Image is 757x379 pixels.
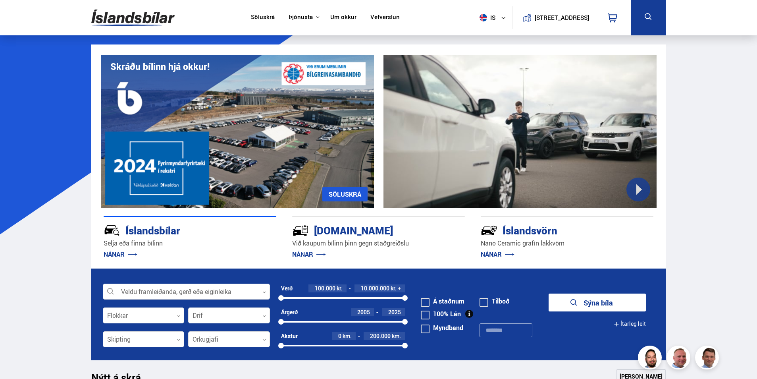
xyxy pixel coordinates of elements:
[292,250,326,259] a: NÁNAR
[343,333,352,339] span: km.
[388,308,401,316] span: 2025
[481,250,514,259] a: NÁNAR
[322,187,368,201] a: SÖLUSKRÁ
[370,332,391,340] span: 200.000
[292,239,465,248] p: Við kaupum bílinn þinn gegn staðgreiðslu
[421,298,464,304] label: Á staðnum
[476,6,512,29] button: is
[104,223,248,237] div: Íslandsbílar
[289,14,313,21] button: Þjónusta
[251,14,275,22] a: Söluskrá
[481,222,497,239] img: -Svtn6bYgwAsiwNX.svg
[104,239,276,248] p: Selja eða finna bílinn
[338,332,341,340] span: 0
[281,309,298,315] div: Árgerð
[330,14,356,22] a: Um okkur
[101,55,374,208] img: eKx6w-_Home_640_.png
[476,14,496,21] span: is
[421,325,463,331] label: Myndband
[91,5,175,31] img: G0Ugv5HjCgRt.svg
[391,285,397,292] span: kr.
[639,347,663,371] img: nhp88E3Fdnt1Opn2.png
[481,239,653,248] p: Nano Ceramic grafín lakkvörn
[516,6,593,29] a: [STREET_ADDRESS]
[110,61,210,72] h1: Skráðu bílinn hjá okkur!
[292,222,309,239] img: tr5P-W3DuiFaO7aO.svg
[104,250,137,259] a: NÁNAR
[481,223,625,237] div: Íslandsvörn
[398,285,401,292] span: +
[357,308,370,316] span: 2005
[480,298,510,304] label: Tilboð
[392,333,401,339] span: km.
[538,14,586,21] button: [STREET_ADDRESS]
[104,222,120,239] img: JRvxyua_JYH6wB4c.svg
[361,284,389,292] span: 10.000.000
[315,284,335,292] span: 100.000
[549,294,646,311] button: Sýna bíla
[696,347,720,371] img: FbJEzSuNWCJXmdc-.webp
[292,223,437,237] div: [DOMAIN_NAME]
[370,14,400,22] a: Vefverslun
[421,311,461,317] label: 100% Lán
[6,3,30,27] button: Opna LiveChat spjallviðmót
[337,285,343,292] span: kr.
[668,347,692,371] img: siFngHWaQ9KaOqBr.png
[480,14,487,21] img: svg+xml;base64,PHN2ZyB4bWxucz0iaHR0cDovL3d3dy53My5vcmcvMjAwMC9zdmciIHdpZHRoPSI1MTIiIGhlaWdodD0iNT...
[614,315,646,333] button: Ítarleg leit
[281,285,293,292] div: Verð
[281,333,298,339] div: Akstur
